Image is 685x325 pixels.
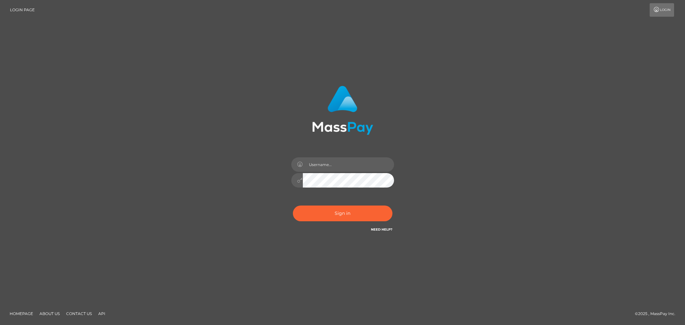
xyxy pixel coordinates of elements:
a: Login [650,3,674,17]
img: MassPay Login [312,86,373,135]
button: Sign in [293,206,392,221]
input: Username... [303,157,394,172]
div: © 2025 , MassPay Inc. [635,310,680,317]
a: API [96,309,108,319]
a: Homepage [7,309,36,319]
a: Need Help? [371,227,392,232]
a: About Us [37,309,62,319]
a: Login Page [10,3,35,17]
a: Contact Us [64,309,94,319]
